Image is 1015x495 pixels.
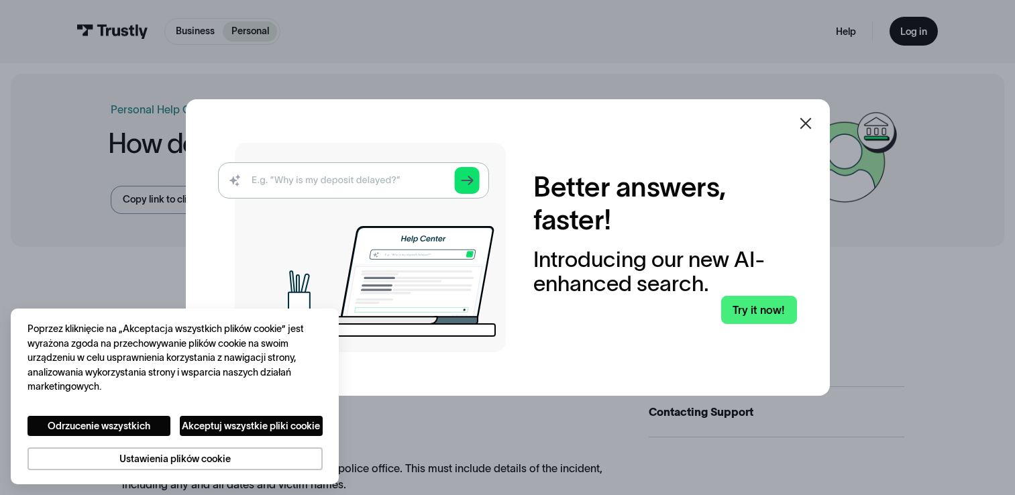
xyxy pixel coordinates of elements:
div: Introducing our new AI-enhanced search. [533,248,796,296]
div: Poprzez kliknięcie na „Akceptacja wszystkich plików cookie” jest wyrażona zgoda na przechowywanie... [28,322,323,394]
a: Try it now! [721,296,797,325]
button: Ustawienia plików cookie [28,447,323,471]
div: prywatność [28,322,323,470]
button: Akceptuj wszystkie pliki cookie [180,416,323,437]
button: Odrzucenie wszystkich [28,416,170,437]
div: Cookie banner [11,309,339,484]
h2: Better answers, faster! [533,171,796,237]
